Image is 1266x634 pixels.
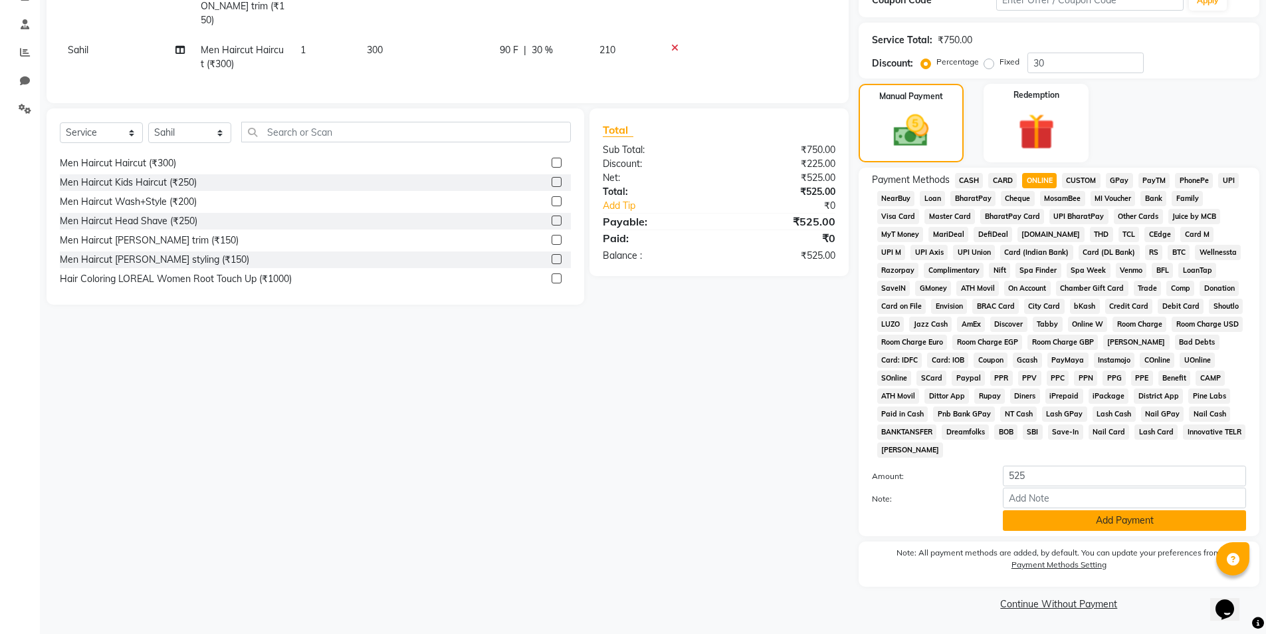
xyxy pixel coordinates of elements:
[957,317,985,332] span: AmEx
[1134,281,1162,296] span: Trade
[1188,389,1230,404] span: Pine Labs
[524,43,526,57] span: |
[938,33,972,47] div: ₹750.00
[1047,371,1069,386] span: PPC
[1112,317,1166,332] span: Room Charge
[1118,227,1140,242] span: TCL
[877,353,922,368] span: Card: IDFC
[532,43,553,57] span: 30 %
[719,157,845,171] div: ₹225.00
[1004,281,1051,296] span: On Account
[1180,227,1213,242] span: Card M
[931,299,967,314] span: Envision
[877,245,906,260] span: UPI M
[1106,173,1133,188] span: GPay
[1210,581,1253,621] iframe: chat widget
[1140,191,1166,206] span: Bank
[1209,299,1243,314] span: Shoutlo
[1000,245,1073,260] span: Card (Indian Bank)
[593,171,719,185] div: Net:
[950,191,996,206] span: BharatPay
[1114,209,1163,224] span: Other Cards
[920,191,945,206] span: Loan
[1200,281,1239,296] span: Donation
[974,353,1007,368] span: Coupon
[1079,245,1140,260] span: Card (DL Bank)
[953,245,995,260] span: UPI Union
[974,227,1012,242] span: DefiDeal
[877,371,912,386] span: SOnline
[1048,424,1083,440] span: Save-In
[924,389,969,404] span: Dittor App
[1094,353,1135,368] span: Instamojo
[500,43,518,57] span: 90 F
[1000,406,1037,422] span: NT Cash
[60,253,249,267] div: Men Haircut [PERSON_NAME] styling (₹150)
[1007,109,1066,154] img: _gift.svg
[593,214,719,230] div: Payable:
[1011,559,1107,571] label: Payment Methods Setting
[877,281,910,296] span: SaveIN
[879,90,943,102] label: Manual Payment
[599,44,615,56] span: 210
[1045,389,1083,404] span: iPrepaid
[1003,510,1246,531] button: Add Payment
[1183,424,1245,440] span: Innovative TELR
[60,214,197,228] div: Men Haircut Head Shave (₹250)
[927,353,968,368] span: Card: IOB
[1175,173,1213,188] span: PhonePe
[1093,406,1136,422] span: Lash Cash
[1003,466,1246,486] input: Amount
[1089,424,1130,440] span: Nail Card
[877,299,926,314] span: Card on File
[1074,371,1097,386] span: PPN
[1172,317,1243,332] span: Room Charge USD
[593,199,740,213] a: Add Tip
[1140,353,1174,368] span: COnline
[1172,191,1203,206] span: Family
[990,371,1013,386] span: PPR
[1131,371,1153,386] span: PPE
[915,281,951,296] span: GMoney
[1166,281,1194,296] span: Comp
[740,199,845,213] div: ₹0
[924,263,984,278] span: Complimentary
[1056,281,1128,296] span: Chamber Gift Card
[1145,245,1163,260] span: RS
[877,209,920,224] span: Visa Card
[1158,371,1191,386] span: Benefit
[1070,299,1100,314] span: bKash
[719,143,845,157] div: ₹750.00
[1103,335,1170,350] span: [PERSON_NAME]
[1178,263,1216,278] span: LoanTap
[300,44,306,56] span: 1
[1033,317,1063,332] span: Tabby
[942,424,989,440] span: Dreamfolks
[872,173,950,187] span: Payment Methods
[1062,173,1101,188] span: CUSTOM
[980,209,1044,224] span: BharatPay Card
[955,173,984,188] span: CASH
[1068,317,1108,332] span: Online W
[1116,263,1147,278] span: Venmo
[877,263,919,278] span: Razorpay
[1134,389,1183,404] span: District App
[1089,389,1129,404] span: iPackage
[862,493,994,505] label: Note:
[877,406,928,422] span: Paid in Cash
[719,230,845,246] div: ₹0
[1067,263,1110,278] span: Spa Week
[1013,89,1059,101] label: Redemption
[1023,424,1043,440] span: SBI
[877,424,937,440] span: BANKTANSFER
[1141,406,1184,422] span: Nail GPay
[1196,371,1225,386] span: CAMP
[1040,191,1085,206] span: MosamBee
[1134,424,1178,440] span: Lash Card
[1047,353,1089,368] span: PayMaya
[972,299,1019,314] span: BRAC Card
[1027,335,1098,350] span: Room Charge GBP
[1091,191,1136,206] span: MI Voucher
[1144,227,1175,242] span: CEdge
[924,209,975,224] span: Master Card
